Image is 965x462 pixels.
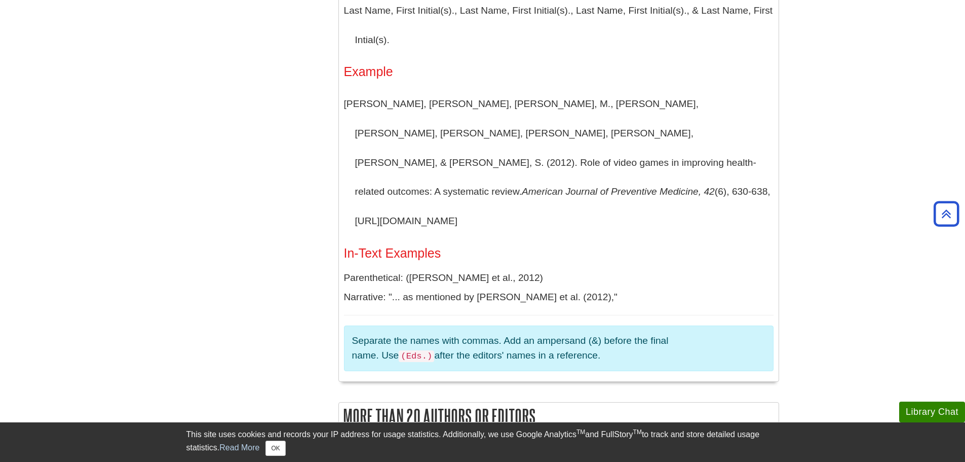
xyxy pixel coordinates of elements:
h2: More Than 20 Authors or Editors [339,403,779,430]
p: [PERSON_NAME], [PERSON_NAME], [PERSON_NAME], M., [PERSON_NAME], [PERSON_NAME], [PERSON_NAME], [PE... [344,89,774,235]
p: Narrative: "... as mentioned by [PERSON_NAME] et al. (2012)," [344,290,774,305]
button: Library Chat [899,402,965,422]
p: Separate the names with commas. Add an ampersand (&) before the final name. Use after the editors... [352,334,765,363]
code: (Eds.) [399,350,434,362]
p: Parenthetical: ([PERSON_NAME] et al., 2012) [344,271,774,286]
a: Back to Top [930,207,962,221]
i: American Journal of Preventive Medicine, 42 [522,186,715,197]
sup: TM [633,429,642,436]
h3: In-Text Examples [344,246,774,261]
button: Close [265,441,285,456]
a: Read More [219,443,259,452]
div: This site uses cookies and records your IP address for usage statistics. Additionally, we use Goo... [186,429,779,456]
sup: TM [576,429,585,436]
h3: Example [344,64,774,79]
